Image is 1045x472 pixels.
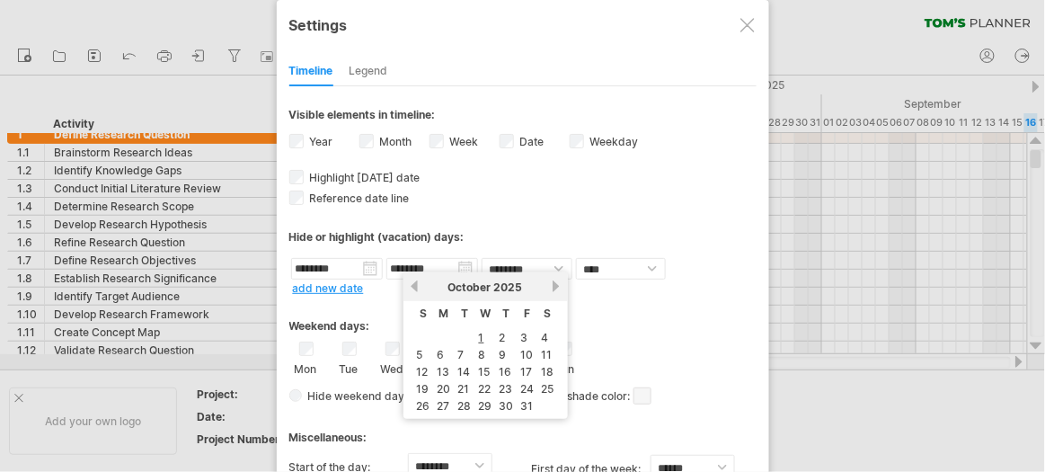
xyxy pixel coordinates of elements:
a: 23 [498,380,515,397]
a: 26 [415,397,432,414]
label: Date [517,135,545,148]
a: 13 [436,363,452,380]
label: Year [306,135,333,148]
a: 14 [456,363,473,380]
a: 25 [540,380,556,397]
a: 18 [540,363,556,380]
div: Weekend days: [289,302,757,337]
a: 7 [456,346,466,363]
span: Tuesday [461,307,468,320]
label: Mon [295,359,317,376]
label: Month [376,135,412,148]
a: 4 [540,329,551,346]
a: 27 [436,397,452,414]
span: , shade color: [562,386,651,407]
span: Thursday [503,307,510,320]
a: 3 [519,329,530,346]
a: 22 [477,380,493,397]
label: Weekday [587,135,639,148]
span: October [448,281,492,294]
a: previous [408,280,421,293]
a: 11 [540,346,554,363]
span: Reference date line [306,191,410,205]
div: Hide or highlight (vacation) days: [289,230,757,244]
a: 5 [415,346,425,363]
div: Legend [350,58,388,86]
a: 8 [477,346,488,363]
span: Monday [439,307,449,320]
a: 30 [498,397,516,414]
a: add new date [293,281,364,295]
a: 17 [519,363,535,380]
label: Tue [338,359,360,376]
span: Wednesday [480,307,491,320]
a: 1 [477,329,486,346]
span: Sunday [420,307,427,320]
a: 10 [519,346,536,363]
a: 28 [456,397,474,414]
a: 2 [498,329,508,346]
a: 12 [415,363,430,380]
div: Settings [289,8,757,40]
span: Saturday [545,307,552,320]
a: 16 [498,363,514,380]
a: 6 [436,346,447,363]
label: Wed [381,359,403,376]
div: Miscellaneous: [289,414,757,449]
a: 21 [456,380,472,397]
a: 9 [498,346,509,363]
a: 15 [477,363,492,380]
span: 2025 [494,281,523,294]
a: next [550,280,563,293]
a: 20 [436,380,453,397]
span: Friday [525,307,531,320]
label: Week [447,135,479,148]
span: Highlight [DATE] date [306,171,421,184]
a: 31 [519,397,536,414]
a: 24 [519,380,536,397]
a: 19 [415,380,431,397]
a: 29 [477,397,494,414]
div: Visible elements in timeline: [289,108,757,127]
div: Timeline [289,58,333,86]
span: click here to change the shade color [633,387,651,405]
span: Hide weekend days [302,389,411,403]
